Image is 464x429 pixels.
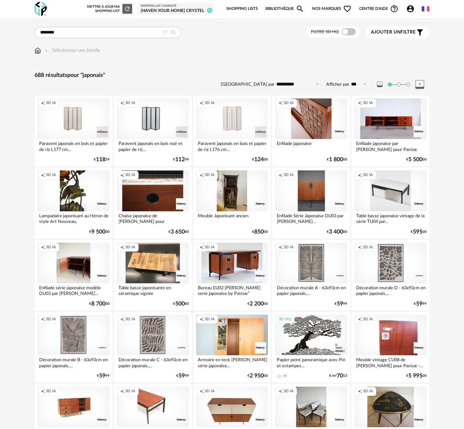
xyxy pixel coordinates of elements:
[35,47,41,54] img: svg+xml;base64,PHN2ZyB3aWR0aD0iMTYiIGhlaWdodD0iMTciIHZpZXdCb3g9IjAgMCAxNiAxNyIgZmlsbD0ibm9uZSIgeG...
[252,230,268,234] div: € 00
[117,283,189,297] div: Table basse japonisante en céramique signée [PERSON_NAME]...
[275,355,347,369] div: Papier peint panoramique avec Pin et estampes...
[37,139,110,153] div: Paravent japonais en bois et papier de riz L177 cm...
[125,101,135,106] span: 3D IA
[275,315,294,324] div: 3D HQ
[275,211,347,225] div: Enfilade Série Japonaise DU03 par [PERSON_NAME]...
[272,168,350,238] a: Creation icon 3D IA Enfilade Série Japonaise DU03 par [PERSON_NAME]... €3 40000
[279,389,283,394] span: Creation icon
[114,96,192,166] a: Creation icon 3D IA Paravent japonais en bois noir et papier de riz... €11249
[141,4,211,8] div: Shopping List courante
[41,173,45,178] span: Creation icon
[173,157,189,162] div: € 49
[200,173,204,178] span: Creation icon
[117,355,189,369] div: Décoration murale C - 63x93cm en papier japonais,...
[408,374,422,378] span: 5 995
[311,30,339,34] span: Filtre 3D HQ
[371,29,416,35] span: filtre
[329,374,347,378] div: €/m² 13
[363,245,373,250] span: 3D IA
[275,283,347,297] div: Décoration murale A - 63x93cm en papier japonais,...
[283,374,287,378] div: 19
[272,96,350,166] a: Creation icon 3D IA Enfilade japonaise €1 80000
[200,389,204,394] span: Creation icon
[371,30,401,35] span: Ajouter un
[91,230,105,234] span: 9 500
[99,374,105,378] span: 59
[390,5,398,13] span: Help Circle Outline icon
[200,317,204,322] span: Creation icon
[358,389,362,394] span: Creation icon
[250,374,264,378] span: 2 950
[406,5,418,13] span: Account Circle icon
[46,317,56,322] span: 3D IA
[120,245,124,250] span: Creation icon
[204,245,215,250] span: 3D IA
[363,317,373,322] span: 3D IA
[175,302,185,306] span: 500
[37,211,110,225] div: Lampadaire japonisant au Héron de style Art Nouveau,
[248,302,268,306] div: € 00
[125,389,135,394] span: 3D IA
[67,72,105,78] span: pour "japonais"
[125,173,135,178] span: 3D IA
[279,245,283,250] span: Creation icon
[196,355,268,369] div: Armoire en teck [PERSON_NAME] série japonaise...
[169,230,189,234] div: € 00
[343,5,352,13] span: Heart Outline icon
[35,2,47,16] img: OXP
[87,4,132,14] div: Mettre à jour ma Shopping List
[411,230,427,234] div: € 00
[204,389,215,394] span: 3D IA
[35,312,112,382] a: Creation icon 3D IA Décoration murale B - 63x93cm en papier japonais,... €5999
[41,245,45,250] span: Creation icon
[312,1,352,16] span: Nos marques
[124,7,130,11] span: Refresh icon
[221,81,275,87] label: [GEOGRAPHIC_DATA] par
[41,101,45,106] span: Creation icon
[337,374,343,378] span: 70
[408,157,422,162] span: 5 500
[114,168,192,238] a: Creation icon 3D IA Chaise japonaise de [PERSON_NAME] pour [GEOGRAPHIC_DATA] &... €3 65000
[335,302,347,306] div: € 99
[46,245,56,250] span: 3D IA
[46,389,56,394] span: 3D IA
[37,283,110,297] div: Enfilade série japonaise modèle DU03 par [PERSON_NAME]...
[175,157,185,162] span: 112
[422,5,429,13] img: fr
[283,101,294,106] span: 3D IA
[337,302,343,306] span: 59
[37,355,110,369] div: Décoration murale B - 63x93cm en papier japonais,...
[35,72,429,79] div: 688 résultats
[406,157,427,162] div: € 00
[354,211,427,225] div: Table basse japonaise vintage de la série TU04 par...
[196,139,268,153] div: Paravent japonais en bois et papier de riz L176 cm...
[141,4,211,13] a: Shopping List courante [Haven your Home] Crystel 51
[329,157,343,162] span: 1 800
[204,173,215,178] span: 3D IA
[44,47,100,54] div: Sélectionner une famille
[272,312,350,382] a: 3D HQ Papier peint panoramique avec Pin et estampes... 19 €/m²7013
[358,245,362,250] span: Creation icon
[279,173,283,178] span: Creation icon
[196,211,268,225] div: Meuble Japonisant ancien
[358,101,362,106] span: Creation icon
[96,157,105,162] span: 118
[193,96,271,166] a: Creation icon 3D IA Paravent japonais en bois et papier de riz L176 cm... €12400
[193,240,271,310] a: Creation icon 3D IA Bureau EU02 [PERSON_NAME] serie japonaise by Pastoe” €2 20000
[89,230,110,234] div: € 00
[352,168,429,238] a: Creation icon 3D IA Table basse japonaise vintage de la série TU04 par... €59500
[279,101,283,106] span: Creation icon
[352,312,429,382] a: Creation icon 3D IA Meuble vintage CU08 de [PERSON_NAME] pour Pastoe -... €5 99500
[326,81,349,87] label: Afficher par
[35,168,112,238] a: Creation icon 3D IA Lampadaire japonisant au Héron de style Art Nouveau, €9 50000
[41,389,45,394] span: Creation icon
[46,101,56,106] span: 3D IA
[193,312,271,382] a: Creation icon 3D IA Armoire en teck [PERSON_NAME] série japonaise... €2 95000
[352,96,429,166] a: Creation icon 3D IA Enfilade japonaise par [PERSON_NAME] pour Pastoe €5 50000
[296,5,304,13] span: Magnify icon
[363,101,373,106] span: 3D IA
[120,317,124,322] span: Creation icon
[41,317,45,322] span: Creation icon
[125,245,135,250] span: 3D IA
